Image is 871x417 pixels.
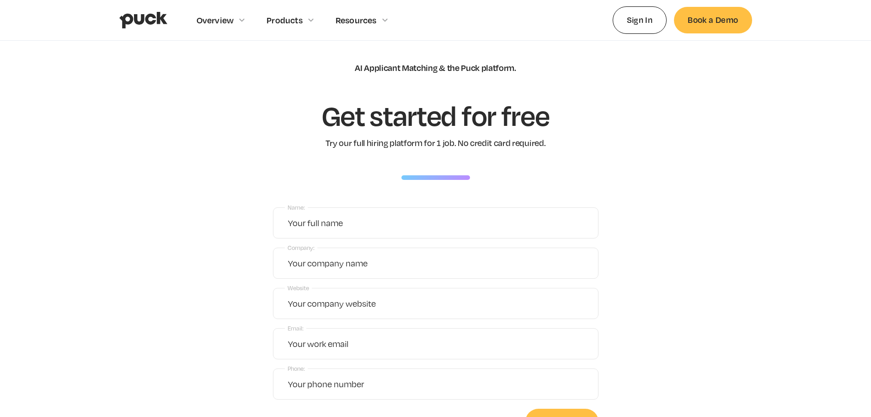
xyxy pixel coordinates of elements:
[285,242,317,254] label: Company:
[326,138,546,148] div: Try our full hiring platform for 1 job. No credit card required.
[613,6,667,33] a: Sign In
[273,368,598,400] input: Your phone number
[197,15,234,25] div: Overview
[273,248,598,279] input: Your company name
[336,15,377,25] div: Resources
[273,288,598,319] input: Your company website
[285,282,312,294] label: Website
[674,7,752,33] a: Book a Demo
[285,322,306,335] label: Email:
[285,363,308,375] label: Phone:
[322,100,550,130] h1: Get started for free
[273,328,598,359] input: Your work email
[273,207,598,238] input: Your full name
[285,201,308,214] label: Name:
[267,15,303,25] div: Products
[355,63,516,73] div: AI Applicant Matching & the Puck platform.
